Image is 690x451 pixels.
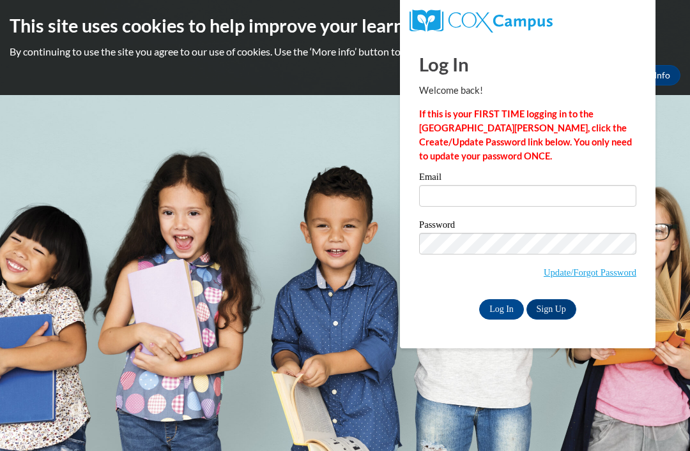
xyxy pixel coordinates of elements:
h1: Log In [419,51,636,77]
strong: If this is your FIRST TIME logging in to the [GEOGRAPHIC_DATA][PERSON_NAME], click the Create/Upd... [419,108,632,161]
input: Log In [479,299,524,320]
a: Update/Forgot Password [544,267,636,277]
a: Sign Up [526,299,576,320]
p: By continuing to use the site you agree to our use of cookies. Use the ‘More info’ button to read... [10,45,680,59]
img: COX Campus [410,10,553,33]
iframe: Button to launch messaging window [639,400,680,441]
h2: This site uses cookies to help improve your learning experience. [10,13,680,38]
p: Welcome back! [419,84,636,98]
label: Password [419,220,636,233]
label: Email [419,172,636,185]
